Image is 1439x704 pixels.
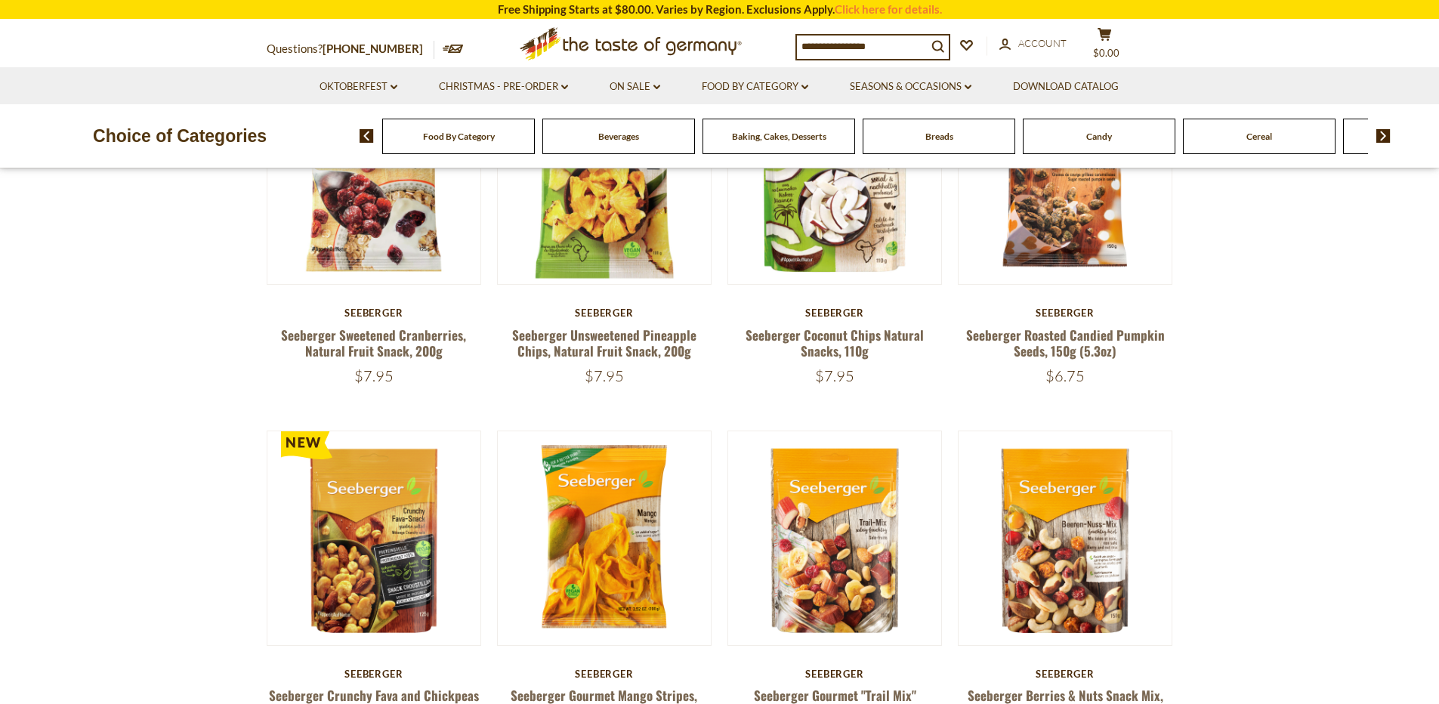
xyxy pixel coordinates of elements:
span: $0.00 [1093,47,1119,59]
p: Questions? [267,39,434,59]
div: Seeberger [497,307,712,319]
a: Baking, Cakes, Desserts [732,131,826,142]
img: Seeberger Gourmet "Trail Mix" (Peanuts, Bananas, Rhubarb, Almonds), 150g (5.3oz) [728,431,942,645]
img: next arrow [1376,129,1391,143]
a: Download Catalog [1013,79,1119,95]
a: Oktoberfest [320,79,397,95]
a: Food By Category [702,79,808,95]
a: Christmas - PRE-ORDER [439,79,568,95]
img: Seeberger Gourmet Mango Stripes, 100g (5.3oz) [498,431,712,645]
img: Seeberger Sweetened Cranberries, Natural Fruit Snack, 200g [267,71,481,285]
div: Seeberger [727,668,943,680]
div: Seeberger [727,307,943,319]
a: Account [999,36,1067,52]
a: Click here for details. [835,2,942,16]
a: Breads [925,131,953,142]
span: $7.95 [815,366,854,385]
a: Seeberger Sweetened Cranberries, Natural Fruit Snack, 200g [281,326,466,360]
a: Seeberger Unsweetened Pineapple Chips, Natural Fruit Snack, 200g [512,326,696,360]
a: Seeberger Coconut Chips Natural Snacks, 110g [746,326,924,360]
a: Food By Category [423,131,495,142]
a: Cereal [1246,131,1272,142]
button: $0.00 [1082,27,1128,65]
img: Seeberger Coconut Chips Natural Snacks, 110g [728,71,942,285]
img: previous arrow [360,129,374,143]
span: $7.95 [585,366,624,385]
a: Seeberger Roasted Candied Pumpkin Seeds, 150g (5.3oz) [966,326,1165,360]
a: Candy [1086,131,1112,142]
span: $7.95 [354,366,394,385]
div: Seeberger [958,668,1173,680]
div: Seeberger [497,668,712,680]
span: Account [1018,37,1067,49]
div: Seeberger [958,307,1173,319]
a: Seasons & Occasions [850,79,971,95]
div: Seeberger [267,307,482,319]
span: $6.75 [1045,366,1085,385]
a: On Sale [610,79,660,95]
img: Seeberger Roasted Candied Pumpkin Seeds, 150g (5.3oz) [959,71,1172,285]
a: Beverages [598,131,639,142]
div: Seeberger [267,668,482,680]
img: Seeberger Berries & Nuts Snack Mix, 150g (5.3oz) [959,431,1172,645]
a: [PHONE_NUMBER] [323,42,423,55]
img: Seeberger Crunchy Fava and Chickpeas Protein Snack Mix, 150g (5.3oz) [267,431,481,645]
img: Seeberger Unsweetened Pineapple Chips, Natural Fruit Snack, 200g [498,71,712,285]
